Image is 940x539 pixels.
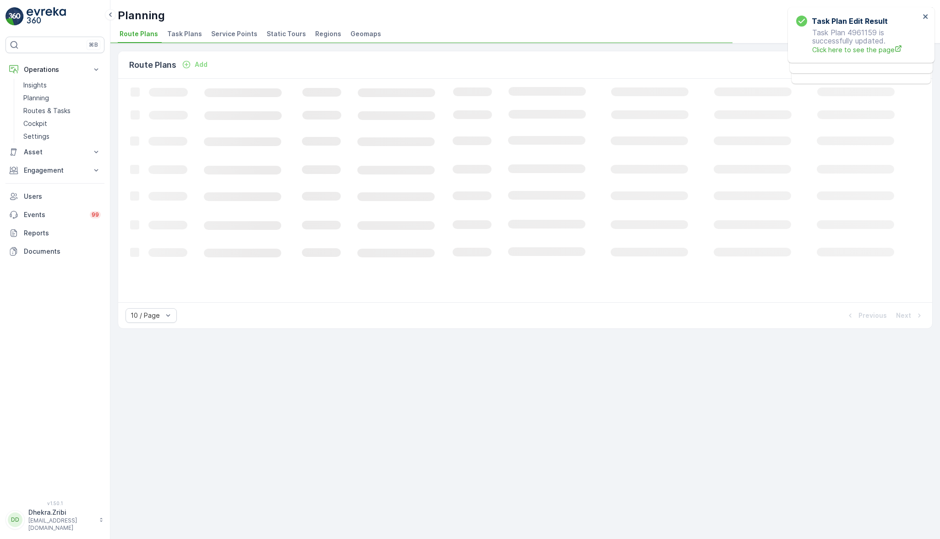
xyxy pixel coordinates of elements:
[23,119,47,128] p: Cockpit
[89,41,98,49] p: ⌘B
[28,517,94,532] p: [EMAIL_ADDRESS][DOMAIN_NAME]
[23,81,47,90] p: Insights
[20,117,104,130] a: Cockpit
[129,59,176,71] p: Route Plans
[5,161,104,180] button: Engagement
[923,13,929,22] button: close
[118,8,165,23] p: Planning
[350,29,381,38] span: Geomaps
[20,79,104,92] a: Insights
[27,7,66,26] img: logo_light-DOdMpM7g.png
[24,65,86,74] p: Operations
[24,147,86,157] p: Asset
[24,229,101,238] p: Reports
[167,29,202,38] span: Task Plans
[5,187,104,206] a: Users
[895,310,925,321] button: Next
[92,211,99,218] p: 99
[5,7,24,26] img: logo
[24,247,101,256] p: Documents
[120,29,158,38] span: Route Plans
[5,143,104,161] button: Asset
[796,28,920,54] p: Task Plan 4961159 is successfully updated.
[20,92,104,104] a: Planning
[5,508,104,532] button: DDDhekra.Zribi[EMAIL_ADDRESS][DOMAIN_NAME]
[812,45,920,54] a: Click here to see the page
[5,60,104,79] button: Operations
[845,310,888,321] button: Previous
[28,508,94,517] p: Dhekra.Zribi
[5,224,104,242] a: Reports
[812,16,888,27] h3: Task Plan Edit Result
[8,512,22,527] div: DD
[896,311,911,320] p: Next
[24,166,86,175] p: Engagement
[858,311,887,320] p: Previous
[5,501,104,506] span: v 1.50.1
[20,104,104,117] a: Routes & Tasks
[267,29,306,38] span: Static Tours
[24,210,84,219] p: Events
[23,93,49,103] p: Planning
[195,60,208,69] p: Add
[5,242,104,261] a: Documents
[211,29,257,38] span: Service Points
[23,106,71,115] p: Routes & Tasks
[178,59,211,70] button: Add
[20,130,104,143] a: Settings
[5,206,104,224] a: Events99
[23,132,49,141] p: Settings
[315,29,341,38] span: Regions
[24,192,101,201] p: Users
